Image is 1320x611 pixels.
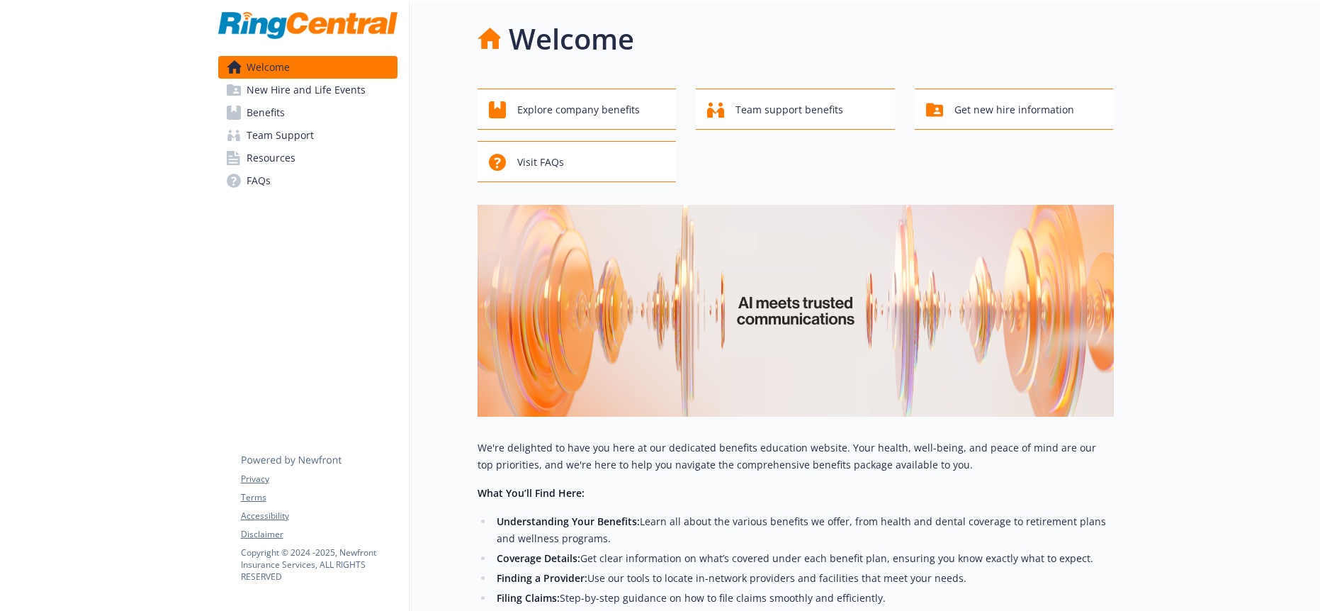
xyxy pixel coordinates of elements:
[241,546,397,583] p: Copyright © 2024 - 2025 , Newfront Insurance Services, ALL RIGHTS RESERVED
[493,513,1114,547] li: Learn all about the various benefits we offer, from health and dental coverage to retirement plan...
[478,141,677,182] button: Visit FAQs
[497,591,560,605] strong: Filing Claims:
[247,79,366,101] span: New Hire and Life Events
[696,89,895,130] button: Team support benefits
[241,491,397,504] a: Terms
[497,571,587,585] strong: Finding a Provider:
[218,79,397,101] a: New Hire and Life Events
[218,56,397,79] a: Welcome
[497,515,640,528] strong: Understanding Your Benefits:
[954,96,1074,123] span: Get new hire information
[517,149,564,176] span: Visit FAQs
[247,101,285,124] span: Benefits
[497,551,580,565] strong: Coverage Details:
[493,590,1114,607] li: Step-by-step guidance on how to file claims smoothly and efficiently.
[247,124,314,147] span: Team Support
[218,147,397,169] a: Resources
[241,473,397,486] a: Privacy
[247,147,295,169] span: Resources
[218,169,397,192] a: FAQs
[478,205,1114,417] img: overview page banner
[247,56,290,79] span: Welcome
[915,89,1114,130] button: Get new hire information
[493,550,1114,567] li: Get clear information on what’s covered under each benefit plan, ensuring you know exactly what t...
[241,528,397,541] a: Disclaimer
[735,96,843,123] span: Team support benefits
[241,510,397,522] a: Accessibility
[509,18,634,60] h1: Welcome
[478,89,677,130] button: Explore company benefits
[478,439,1114,473] p: We're delighted to have you here at our dedicated benefits education website. Your health, well-b...
[218,124,397,147] a: Team Support
[517,96,640,123] span: Explore company benefits
[218,101,397,124] a: Benefits
[247,169,271,192] span: FAQs
[493,570,1114,587] li: Use our tools to locate in-network providers and facilities that meet your needs.
[478,486,585,500] strong: What You’ll Find Here:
